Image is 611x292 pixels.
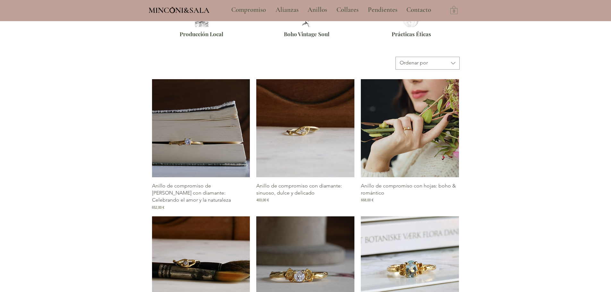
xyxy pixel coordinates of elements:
[333,2,362,18] p: Collares
[271,2,303,18] a: Alianzas
[272,2,302,18] p: Alianzas
[450,5,458,14] a: Carrito con 0 ítems
[149,4,209,15] a: MINCONI&SALA
[170,7,175,13] img: Minconi Sala
[403,2,434,18] p: Contacto
[152,182,250,204] p: Anillo de compromiso de [PERSON_NAME] con diamante: Celebrando el amor y la naturaleza
[256,198,269,203] span: 403,00 €
[256,182,354,210] a: Anillo de compromiso con diamante: sinuoso, dulce y delicado403,00 €
[361,182,459,210] a: Anillo de compromiso con hojas: boho & romántico668,00 €
[363,2,402,18] a: Pendientes
[453,9,455,14] text: 0
[304,2,330,18] p: Anillos
[303,2,332,18] a: Anillos
[361,198,373,203] span: 668,00 €
[152,182,250,210] a: Anillo de compromiso de [PERSON_NAME] con diamante: Celebrando el amor y la naturaleza652,00 €
[226,2,271,18] a: Compromiso
[365,2,401,18] p: Pendientes
[392,30,431,38] span: Prácticas Éticas
[256,182,354,197] p: Anillo de compromiso con diamante: sinuoso, dulce y delicado
[228,2,269,18] p: Compromiso
[332,2,363,18] a: Collares
[152,79,250,210] div: Galería de Anillo de compromiso de rama con diamante: Celebrando el amor y la naturaleza
[402,2,436,18] a: Contacto
[361,79,459,210] div: Galería de Anillo de compromiso con hojas: boho & romántico
[214,2,449,18] nav: Sitio
[400,59,428,66] div: Ordenar por
[284,30,329,38] span: Boho Vintage Soul
[152,205,165,210] span: 652,00 €
[361,182,459,197] p: Anillo de compromiso con hojas: boho & romántico
[180,30,223,38] span: Producción Local
[149,5,209,15] span: MINCONI&SALA
[256,79,354,210] div: Galería de Anillo de compromiso con diamante: sinuoso, dulce y delicado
